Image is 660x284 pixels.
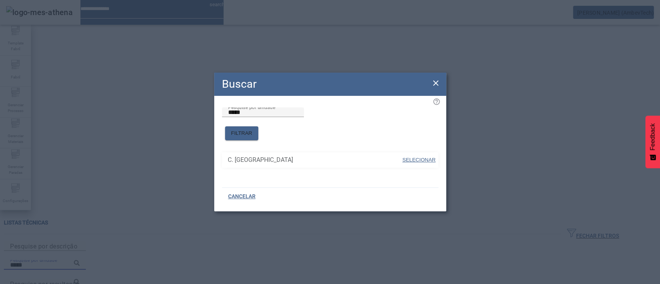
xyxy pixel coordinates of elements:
span: Feedback [649,123,656,150]
span: SELECIONAR [402,157,436,163]
button: FILTRAR [225,126,259,140]
button: SELECIONAR [401,153,436,167]
mat-label: Pesquise por unidade [228,104,275,110]
button: CANCELAR [222,190,262,204]
button: Feedback - Mostrar pesquisa [645,116,660,168]
span: FILTRAR [231,129,252,137]
span: CANCELAR [228,193,256,201]
span: C. [GEOGRAPHIC_DATA] [228,155,402,165]
h2: Buscar [222,76,257,92]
